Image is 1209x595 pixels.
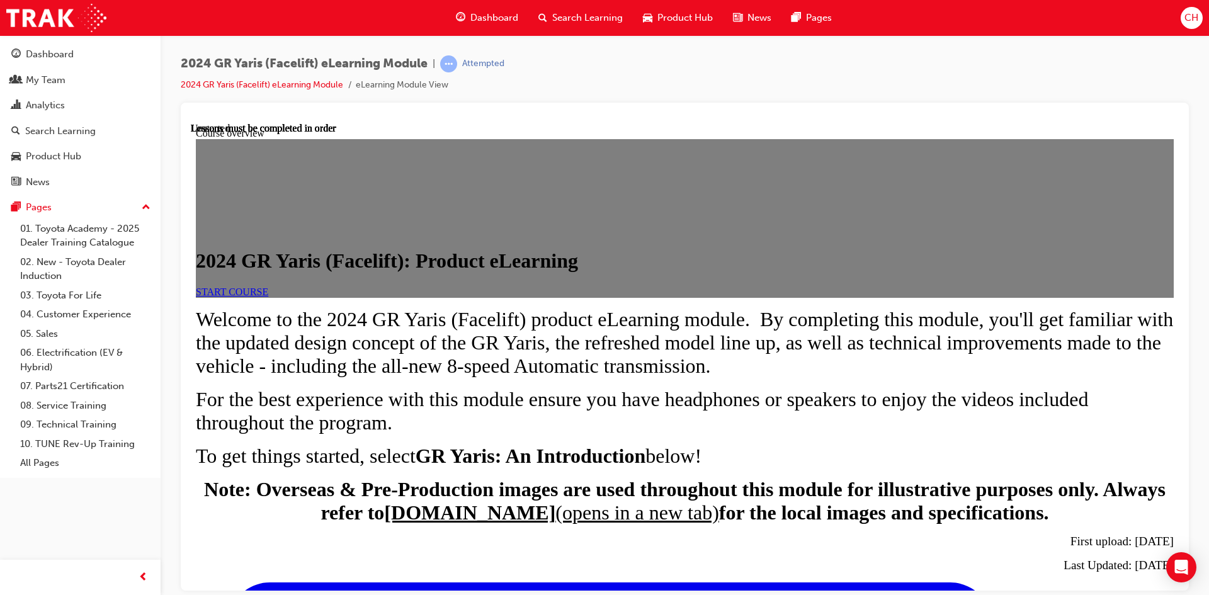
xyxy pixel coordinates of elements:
[1184,11,1198,25] span: CH
[880,412,983,425] span: First upload: [DATE]
[538,10,547,26] span: search-icon
[365,378,528,401] span: (opens in a new tab)
[193,378,365,401] strong: [DOMAIN_NAME]
[15,377,156,396] a: 07. Parts21 Certification
[15,415,156,434] a: 09. Technical Training
[5,265,897,311] span: For the best experience with this module ensure you have headphones or speakers to enjoy the vide...
[225,322,455,344] strong: GR Yaris: An Introduction
[11,177,21,188] span: news-icon
[193,378,528,401] a: [DOMAIN_NAME](opens in a new tab)
[5,69,156,92] a: My Team
[26,98,65,113] div: Analytics
[25,124,96,139] div: Search Learning
[26,47,74,62] div: Dashboard
[11,151,21,162] span: car-icon
[15,219,156,252] a: 01. Toyota Academy - 2025 Dealer Training Catalogue
[873,436,983,449] span: Last Updated: [DATE]
[781,5,842,31] a: pages-iconPages
[470,11,518,25] span: Dashboard
[723,5,781,31] a: news-iconNews
[633,5,723,31] a: car-iconProduct Hub
[528,5,633,31] a: search-iconSearch Learning
[792,10,801,26] span: pages-icon
[5,120,156,143] a: Search Learning
[139,570,148,586] span: prev-icon
[15,434,156,454] a: 10. TUNE Rev-Up Training
[15,252,156,286] a: 02. New - Toyota Dealer Induction
[1181,7,1203,29] button: CH
[5,185,982,254] span: Welcome to the 2024 GR Yaris (Facelift) product eLearning module. By completing this module, you'...
[433,57,435,71] span: |
[26,73,65,88] div: My Team
[806,11,832,25] span: Pages
[26,200,52,215] div: Pages
[11,75,21,86] span: people-icon
[15,324,156,344] a: 05. Sales
[528,378,858,401] strong: for the local images and specifications.
[462,58,504,70] div: Attempted
[5,43,156,66] a: Dashboard
[5,164,77,174] a: START COURSE
[11,49,21,60] span: guage-icon
[15,396,156,416] a: 08. Service Training
[11,126,20,137] span: search-icon
[181,79,343,90] a: 2024 GR Yaris (Facelift) eLearning Module
[440,55,457,72] span: learningRecordVerb_ATTEMPT-icon
[643,10,652,26] span: car-icon
[11,100,21,111] span: chart-icon
[657,11,713,25] span: Product Hub
[1166,552,1196,582] div: Open Intercom Messenger
[5,196,156,219] button: Pages
[15,453,156,473] a: All Pages
[552,11,623,25] span: Search Learning
[446,5,528,31] a: guage-iconDashboard
[15,343,156,377] a: 06. Electrification (EV & Hybrid)
[5,171,156,194] a: News
[5,94,156,117] a: Analytics
[15,286,156,305] a: 03. Toyota For Life
[142,200,150,216] span: up-icon
[5,322,511,344] span: To get things started, select below!
[13,355,975,401] strong: Note: Overseas & Pre-Production images are used throughout this module for illustrative purposes ...
[15,305,156,324] a: 04. Customer Experience
[5,40,156,196] button: DashboardMy TeamAnalyticsSearch LearningProduct HubNews
[6,4,106,32] img: Trak
[181,57,428,71] span: 2024 GR Yaris (Facelift) eLearning Module
[26,175,50,190] div: News
[11,202,21,213] span: pages-icon
[456,10,465,26] span: guage-icon
[5,145,156,168] a: Product Hub
[733,10,742,26] span: news-icon
[356,78,448,93] li: eLearning Module View
[747,11,771,25] span: News
[26,149,81,164] div: Product Hub
[5,127,983,150] h1: 2024 GR Yaris (Facelift): Product eLearning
